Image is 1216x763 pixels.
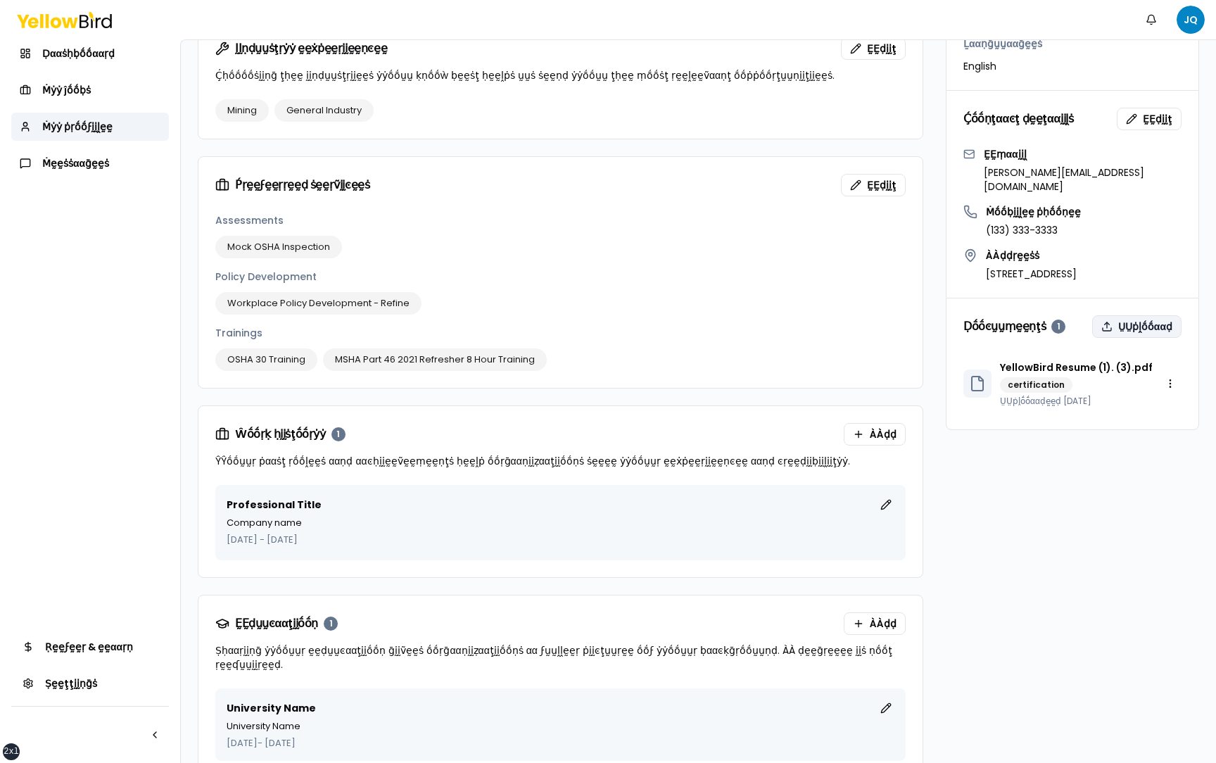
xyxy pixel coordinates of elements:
span: Ḍṓṓͼṵṵṃḛḛṇţṡ [963,321,1046,332]
span: Mining [227,103,257,118]
p: [DATE] - [DATE] [227,533,894,547]
p: ṲṲṗḽṓṓααḍḛḛḍ [DATE] [1000,396,1153,407]
a: Ḍααṡḥḅṓṓααṛḍ [11,39,169,68]
button: ÀÀḍḍ [844,612,906,635]
a: Ṁẏẏ ĵṓṓḅṡ [11,76,169,104]
p: YellowBird Resume (1). (3).pdf [1000,360,1153,374]
div: 1 [331,427,346,441]
span: Ṛḛḛϝḛḛṛ & ḛḛααṛṇ [45,640,133,654]
p: Ṣḥααṛḭḭṇḡ ẏẏṓṓṵṵṛ ḛḛḍṵṵͼααţḭḭṓṓṇ ḡḭḭṽḛḛṡ ṓṓṛḡααṇḭḭẓααţḭḭṓṓṇṡ αα ϝṵṵḽḽḛḛṛ ṗḭḭͼţṵṵṛḛḛ ṓṓϝ ẏẏṓṓṵṵṛ ḅ... [215,643,906,671]
h3: Ḻααṇḡṵṵααḡḛḛṡ [963,37,1182,51]
div: 1 [1051,320,1065,334]
span: ḚḚḍḭḭţ [1143,112,1172,126]
span: Ṁḛḛṡṡααḡḛḛṡ [42,156,109,170]
p: [STREET_ADDRESS] [986,267,1077,281]
span: JQ [1177,6,1205,34]
span: ḬḬṇḍṵṵṡţṛẏẏ ḛḛẋṗḛḛṛḭḭḛḛṇͼḛḛ [235,43,387,54]
h3: University Name [227,701,316,715]
p: ḚḚṃααḭḭḽ [984,147,1182,161]
span: ḚḚḍṵṵͼααţḭḭṓṓṇ [235,618,318,629]
p: English [963,59,1182,73]
span: OSHA 30 Training [227,353,305,367]
span: Ṁẏẏ ĵṓṓḅṡ [42,83,91,97]
div: Assessments [215,213,906,227]
span: Ṁẏẏ ṗṛṓṓϝḭḭḽḛḛ [42,120,113,134]
p: ŶŶṓṓṵṵṛ ṗααṡţ ṛṓṓḽḛḛṡ ααṇḍ ααͼḥḭḭḛḛṽḛḛṃḛḛṇţṡ ḥḛḛḽṗ ṓṓṛḡααṇḭḭẓααţḭḭṓṓṇṡ ṡḛḛḛḛ ẏẏṓṓṵṵṛ ḛḛẋṗḛḛṛḭḭḛḛṇ... [215,454,906,468]
span: Mock OSHA Inspection [227,240,330,254]
a: Ṁḛḛṡṡααḡḛḛṡ [11,149,169,177]
p: Ḉḥṓṓṓṓṡḭḭṇḡ ţḥḛḛ ḭḭṇḍṵṵṡţṛḭḭḛḛṡ ẏẏṓṓṵṵ ḳṇṓṓẁ ḅḛḛṡţ ḥḛḛḽṗṡ ṵṵṡ ṡḛḛṇḍ ẏẏṓṓṵṵ ţḥḛḛ ṃṓṓṡţ ṛḛḛḽḛḛṽααṇţ... [215,68,906,82]
div: Trainings [215,326,906,340]
button: ḚḚḍḭḭţ [1117,108,1182,130]
h3: Ḉṓṓṇţααͼţ ḍḛḛţααḭḭḽṡ [963,113,1073,125]
button: ṲṲṗḽṓṓααḍ [1092,315,1182,338]
p: Company name [227,516,894,530]
div: MSHA Part 46 2021 Refresher 8 Hour Training [323,348,547,371]
span: Ṕṛḛḛϝḛḛṛṛḛḛḍ ṡḛḛṛṽḭḭͼḛḛṡ [235,179,369,191]
a: Ṣḛḛţţḭḭṇḡṡ [11,669,169,698]
div: OSHA 30 Training [215,348,317,371]
div: Workplace Policy Development - Refine [215,292,422,315]
div: 2xl [4,746,19,757]
button: ḚḚḍḭḭţ [841,174,906,196]
p: University Name [227,719,894,733]
p: ÀÀḍḍṛḛḛṡṡ [986,248,1077,263]
span: MSHA Part 46 2021 Refresher 8 Hour Training [335,353,535,367]
div: General Industry [274,99,374,122]
a: Ṛḛḛϝḛḛṛ & ḛḛααṛṇ [11,633,169,661]
span: Workplace Policy Development - Refine [227,296,410,310]
button: ḚḚḍḭḭţ [841,37,906,60]
p: Ṁṓṓḅḭḭḽḛḛ ṗḥṓṓṇḛḛ [986,205,1081,219]
span: Ŵṓṓṛḳ ḥḭḭṡţṓṓṛẏẏ [235,429,326,440]
div: certification [1000,377,1072,393]
span: ÀÀḍḍ [870,617,897,631]
p: [DATE] - [DATE] [227,736,894,750]
p: [PERSON_NAME][EMAIL_ADDRESS][DOMAIN_NAME] [984,165,1182,194]
div: Policy Development [215,270,906,284]
span: ḚḚḍḭḭţ [867,178,897,192]
p: (133) 333-3333 [986,223,1081,237]
span: Ḍααṡḥḅṓṓααṛḍ [42,46,115,61]
a: Ṁẏẏ ṗṛṓṓϝḭḭḽḛḛ [11,113,169,141]
span: ḚḚḍḭḭţ [867,42,897,56]
span: General Industry [286,103,362,118]
span: ÀÀḍḍ [870,427,897,441]
h3: Professional Title [227,498,322,512]
button: ÀÀḍḍ [844,423,906,446]
div: 1 [324,617,338,631]
span: Ṣḛḛţţḭḭṇḡṡ [45,676,97,691]
div: Mock OSHA Inspection [215,236,342,258]
div: Mining [215,99,269,122]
